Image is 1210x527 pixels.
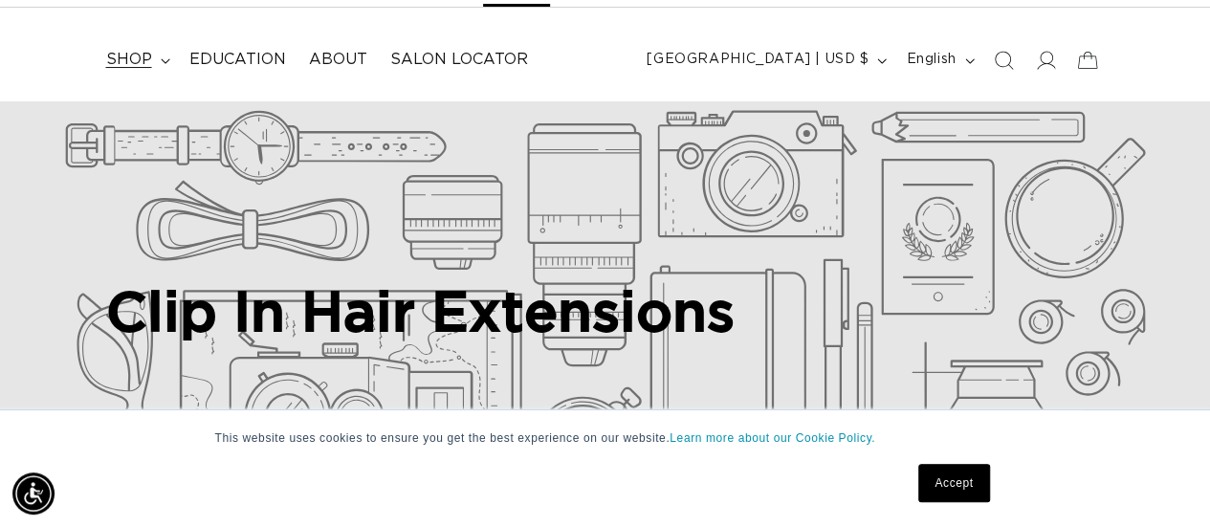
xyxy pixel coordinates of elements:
[379,38,539,81] a: Salon Locator
[12,472,55,515] div: Accessibility Menu
[297,38,379,81] a: About
[670,431,875,445] a: Learn more about our Cookie Policy.
[635,42,894,78] button: [GEOGRAPHIC_DATA] | USD $
[178,38,297,81] a: Education
[894,42,981,78] button: English
[906,50,956,70] span: English
[982,39,1024,81] summary: Search
[95,38,178,81] summary: shop
[309,50,367,70] span: About
[106,277,735,344] h2: Clip In Hair Extensions
[106,50,152,70] span: shop
[918,464,989,502] a: Accept
[189,50,286,70] span: Education
[647,50,869,70] span: [GEOGRAPHIC_DATA] | USD $
[390,50,528,70] span: Salon Locator
[215,429,996,447] p: This website uses cookies to ensure you get the best experience on our website.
